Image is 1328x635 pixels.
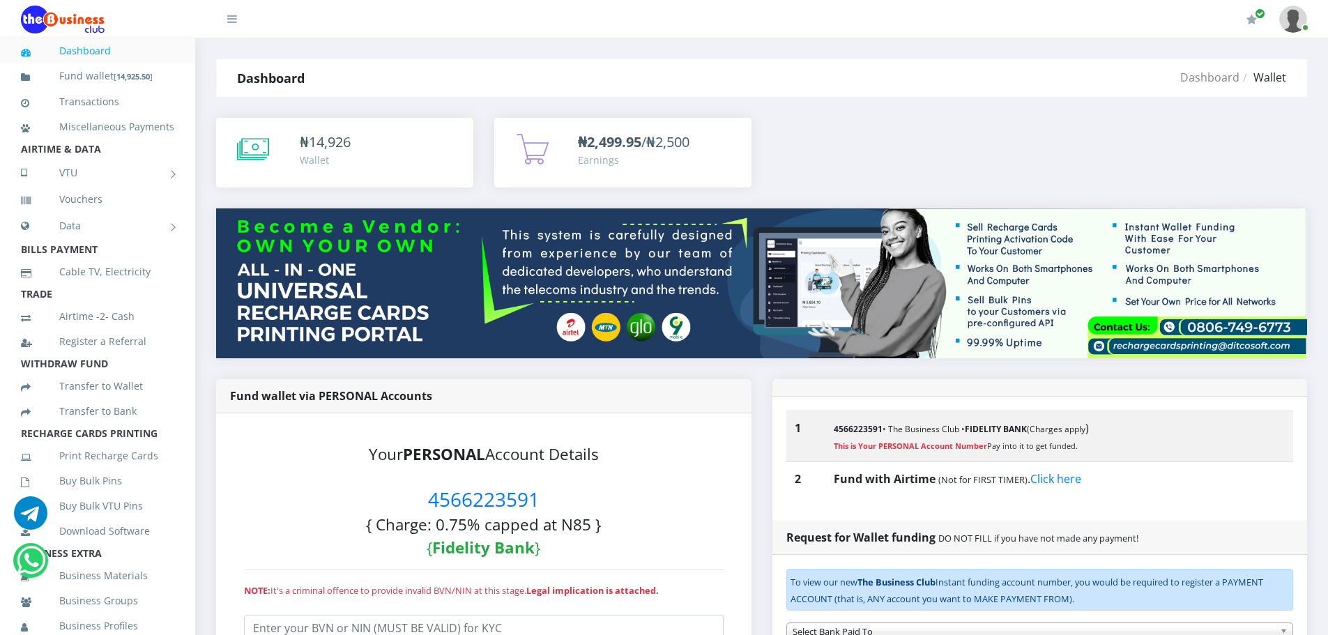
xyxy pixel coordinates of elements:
small: To view our new Instant funding account number, you would be required to register a PAYMENT ACCOU... [791,576,1263,605]
i: Renew/Upgrade Subscription [1246,14,1257,25]
b: ₦2,499.95 [578,132,641,151]
b: 4566223591 [834,423,883,435]
small: (Not for FIRST TIMER) [938,473,1028,486]
a: Fund wallet[14,925.50] [21,60,174,93]
a: Transfer to Wallet [21,370,174,402]
a: Download Software [21,515,174,547]
a: Chat for support [14,507,47,530]
small: { } [427,537,540,558]
small: [ ] [114,71,153,82]
a: Cable TV, Electricity [21,256,174,288]
small: It's a criminal offence to provide invalid BVN/NIN at this stage. [244,584,659,597]
a: Buy Bulk VTU Pins [21,490,174,522]
td: . [825,461,1293,496]
a: Dashboard [21,35,174,67]
b: NOTE: [244,584,270,597]
a: Miscellaneous Payments [21,111,174,143]
a: ₦14,926 Wallet [216,118,473,188]
a: Chat for support [17,554,45,577]
th: 1 [786,411,826,461]
a: Print Recharge Cards [21,440,174,472]
small: Your Account Details [369,443,599,465]
span: /₦2,500 [578,132,689,151]
a: Dashboard [1180,70,1239,85]
a: Transactions [21,86,174,118]
b: Legal implication is attached. [526,584,659,597]
strong: Request for Wallet funding [786,530,936,545]
a: Business Materials [21,560,174,592]
div: ₦ [300,132,351,153]
img: multitenant_rcp.png [216,208,1307,358]
div: Wallet [300,153,351,167]
small: • The Business Club • (Charges apply [834,423,1085,435]
strong: Fund wallet via PERSONAL Accounts [230,388,432,404]
div: Earnings [578,153,689,167]
b: Fund with Airtime [834,471,936,487]
a: Vouchers [21,183,174,215]
a: Airtime -2- Cash [21,300,174,332]
a: Business Groups [21,585,174,617]
span: 14,926 [309,132,351,151]
b: 14,925.50 [116,71,150,82]
img: Logo [21,6,105,33]
strong: This is Your PERSONAL Account Number [834,441,987,451]
img: User [1279,6,1307,33]
a: Register a Referral [21,326,174,358]
strong: Dashboard [237,70,305,86]
th: 2 [786,461,826,496]
small: DO NOT FILL if you have not made any payment! [938,532,1138,544]
li: Wallet [1239,69,1286,86]
b: Fidelity Bank [432,537,535,558]
b: FIDELITY BANK [965,423,1027,435]
a: Buy Bulk Pins [21,465,174,497]
a: ₦2,499.95/₦2,500 Earnings [494,118,751,188]
a: Transfer to Bank [21,395,174,427]
a: Click here [1030,471,1081,487]
span: Renew/Upgrade Subscription [1255,8,1265,19]
b: PERSONAL [403,443,485,465]
small: Pay into it to get funded. [834,441,1078,451]
b: The Business Club [857,576,936,588]
a: VTU [21,155,174,190]
span: 4566223591 [428,486,540,512]
td: ) [825,411,1293,461]
small: { Charge: 0.75% capped at N85 } [366,514,601,535]
a: Data [21,208,174,243]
